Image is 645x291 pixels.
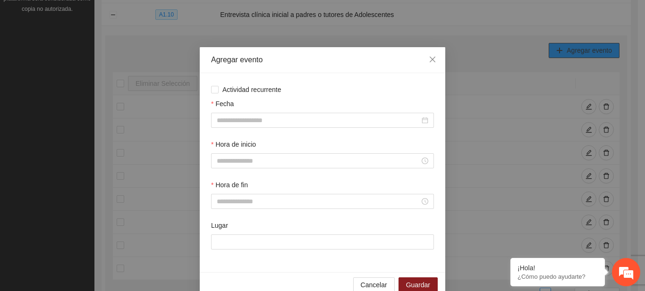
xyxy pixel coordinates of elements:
label: Lugar [211,220,228,231]
input: Lugar [211,234,434,249]
label: Fecha [211,99,234,109]
span: Estamos en línea. [55,93,130,188]
input: Hora de fin [217,196,420,207]
span: Cancelar [361,280,387,290]
span: close [429,56,436,63]
input: Hora de inicio [217,156,420,166]
div: Agregar evento [211,55,434,65]
input: Fecha [217,115,420,125]
label: Hora de inicio [211,139,256,150]
div: ¡Hola! [518,264,598,272]
span: Actividad recurrente [219,84,285,95]
textarea: Escriba su mensaje y pulse “Intro” [5,192,180,225]
div: Chatee con nosotros ahora [49,48,159,60]
label: Hora de fin [211,180,248,190]
div: Minimizar ventana de chat en vivo [155,5,178,27]
span: Guardar [406,280,430,290]
button: Close [420,47,445,73]
p: ¿Cómo puedo ayudarte? [518,273,598,280]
